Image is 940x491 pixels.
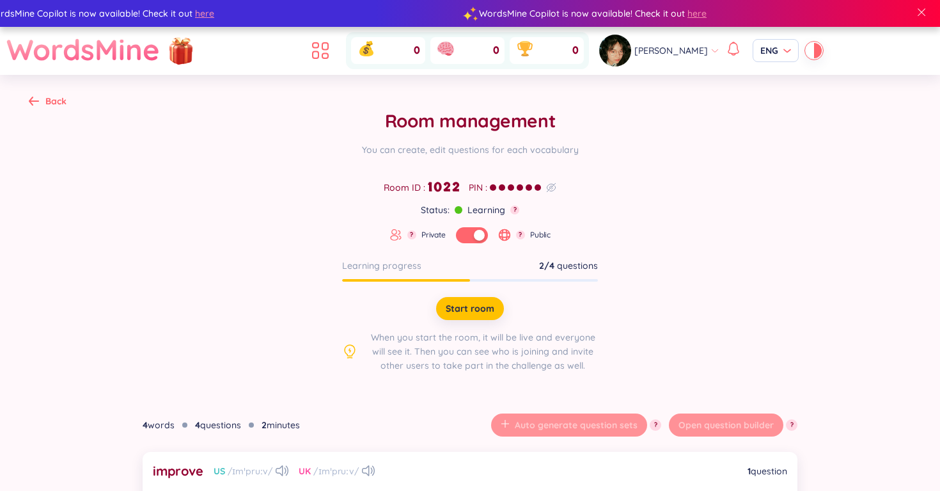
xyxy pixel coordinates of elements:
[262,418,300,432] div: minutes
[572,44,579,58] span: 0
[384,177,461,197] div: :
[748,465,751,477] strong: 1
[530,230,551,240] span: Public
[194,6,214,20] span: here
[6,27,160,72] a: WordsMine
[385,109,556,133] h2: Room management
[342,259,421,273] div: Learning progress
[384,181,421,195] span: Room ID
[436,297,504,320] button: Start room
[29,97,67,108] a: Back
[414,44,420,58] span: 0
[493,44,499,58] span: 0
[262,419,267,431] strong: 2
[748,464,787,478] div: question
[168,31,194,69] img: flashSalesIcon.a7f4f837.png
[45,94,67,108] div: Back
[143,419,148,431] strong: 4
[362,143,579,157] div: You can create, edit questions for each vocabulary
[214,464,225,478] div: US
[446,302,494,315] span: Start room
[469,181,556,195] div: :
[195,418,241,432] div: questions
[299,464,311,478] div: UK
[428,177,461,197] strong: 1022
[469,181,483,195] span: PIN
[760,44,791,57] span: ENG
[650,419,661,431] button: ?
[599,35,631,67] img: avatar
[153,462,203,480] div: improve
[786,419,797,431] button: ?
[634,44,708,58] span: [PERSON_NAME]
[143,418,175,432] div: words
[467,203,505,217] span: Learning
[421,203,450,217] span: Status :
[516,230,525,239] button: ?
[368,330,598,373] span: When you start the room, it will be live and everyone will see it. Then you can see who is joinin...
[599,35,634,67] a: avatar
[195,419,200,431] strong: 4
[407,230,416,239] button: ?
[539,259,598,273] div: questions
[510,205,519,214] button: ?
[228,465,274,478] div: /ɪmˈpruːv/
[539,260,554,271] strong: 2 / 4
[313,465,359,478] div: /ɪmˈpruːv/
[421,230,446,240] span: Private
[687,6,706,20] span: here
